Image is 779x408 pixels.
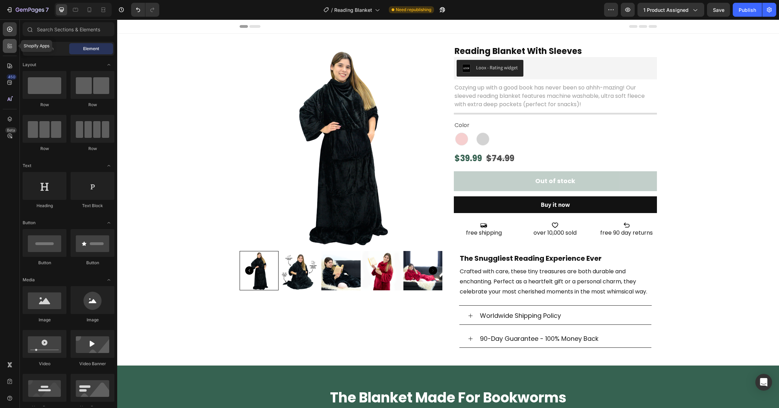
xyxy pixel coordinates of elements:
[337,210,396,217] p: free shipping
[359,45,401,52] div: Loox - Rating widget
[637,3,704,17] button: 1 product assigned
[23,163,31,169] span: Text
[343,234,484,244] strong: The Snuggliest Reading Experience Ever
[23,361,66,367] div: Video
[23,220,35,226] span: Button
[3,3,52,17] button: 7
[343,247,534,277] p: Crafted with care, these tiny treasures are both durable and enchanting. Perfect as a heartfelt g...
[7,74,17,80] div: 450
[103,274,114,285] span: Toggle open
[396,7,431,13] span: Need republishing
[71,317,114,323] div: Image
[739,6,756,14] div: Publish
[103,217,114,228] span: Toggle open
[23,260,66,266] div: Button
[23,203,66,209] div: Heading
[71,203,114,209] div: Text Block
[424,180,453,191] div: Buy it now
[337,133,366,145] div: $39.99
[39,46,54,52] span: Section
[409,210,467,217] p: over 10,000 sold
[23,62,36,68] span: Layout
[213,368,449,388] strong: The Blanket Made For Bookworms
[643,6,689,14] span: 1 product assigned
[331,6,333,14] span: /
[128,247,136,255] button: Carousel Back Arrow
[363,315,481,323] span: 90-Day Guarantee - 100% Money Back
[103,160,114,171] span: Toggle open
[23,102,66,108] div: Row
[337,26,465,37] strong: Reading Blanket With Sleeves
[345,45,353,53] img: loox.png
[71,146,114,152] div: Row
[23,317,66,323] div: Image
[23,22,114,36] input: Search Sections & Elements
[334,6,372,14] span: Reading Blanket
[418,156,458,167] div: Out of stock
[733,3,762,17] button: Publish
[71,102,114,108] div: Row
[117,19,779,408] iframe: Design area
[755,374,772,391] div: Open Intercom Messenger
[71,260,114,266] div: Button
[5,127,17,133] div: Beta
[337,177,540,194] button: Buy it now
[312,247,320,255] button: Carousel Next Arrow
[83,46,99,52] span: Element
[363,292,444,300] span: Worldwide Shipping Policy
[368,133,398,145] div: $74.99
[337,152,540,171] button: Out of stock
[337,64,539,89] p: Cozying up with a good book has never been so ahhh-mazing! Our sleeved reading blanket features m...
[23,277,35,283] span: Media
[707,3,730,17] button: Save
[23,146,66,152] div: Row
[71,361,114,367] div: Video Banner
[339,40,406,57] button: Loox - Rating widget
[337,100,353,112] legend: Color
[713,7,724,13] span: Save
[103,59,114,70] span: Toggle open
[46,6,49,14] p: 7
[480,210,539,217] p: free 90 day returns
[131,3,159,17] div: Undo/Redo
